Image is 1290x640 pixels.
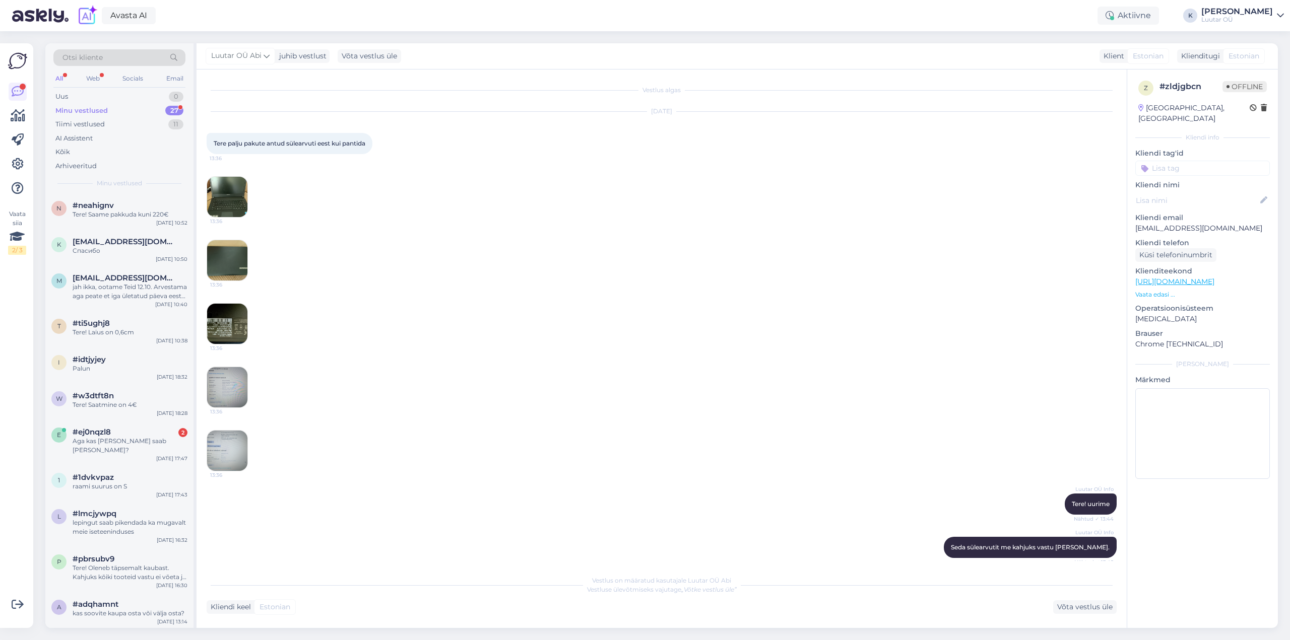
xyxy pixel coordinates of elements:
[73,201,114,210] span: #neahignv
[1135,238,1270,248] p: Kliendi telefon
[951,543,1110,551] span: Seda sülearvutit me kahjuks vastu [PERSON_NAME].
[168,119,183,129] div: 11
[1136,195,1258,206] input: Lisa nimi
[73,391,114,400] span: #w3dtft8n
[260,602,290,612] span: Estonian
[155,301,187,308] div: [DATE] 10:40
[73,273,177,282] span: Mailisast@gmail.com
[102,7,156,24] a: Avasta AI
[1135,223,1270,234] p: [EMAIL_ADDRESS][DOMAIN_NAME]
[156,455,187,462] div: [DATE] 17:47
[1135,133,1270,142] div: Kliendi info
[275,51,327,61] div: juhib vestlust
[58,476,60,484] span: 1
[1135,180,1270,190] p: Kliendi nimi
[210,344,248,352] span: 13:36
[210,218,248,225] span: 13:36
[73,563,187,582] div: Tere! Oleneb täpsemalt kaubast. Kahjuks kõiki tooteid vastu ei võeta ja osadele toodetele pakume ...
[56,204,61,212] span: n
[157,536,187,544] div: [DATE] 16:32
[73,355,106,364] span: #idtjyjey
[1135,148,1270,159] p: Kliendi tag'id
[77,5,98,26] img: explore-ai
[97,179,142,188] span: Minu vestlused
[157,373,187,381] div: [DATE] 18:32
[56,395,62,402] span: w
[587,586,737,593] span: Vestluse ülevõtmiseks vajutage
[55,133,93,144] div: AI Assistent
[73,400,187,409] div: Tere! Saatmine on 4€
[210,155,247,162] span: 13:36
[1159,81,1222,93] div: # zldjgbcn
[592,577,731,584] span: Vestlus on määratud kasutajale Luutar OÜ Abi
[57,603,61,611] span: a
[73,509,116,518] span: #lmcjywpq
[55,106,108,116] div: Minu vestlused
[1075,529,1114,536] span: Luutar OÜ Info
[1135,314,1270,324] p: [MEDICAL_DATA]
[1138,103,1250,124] div: [GEOGRAPHIC_DATA], [GEOGRAPHIC_DATA]
[1100,51,1124,61] div: Klient
[73,473,114,482] span: #1dvkvpaz
[156,255,187,263] div: [DATE] 10:50
[211,50,262,61] span: Luutar OÜ Abi
[207,431,247,471] img: Attachment
[1135,375,1270,385] p: Märkmed
[1072,500,1110,508] span: Tere! uurime
[214,139,365,147] span: Tere palju pakute antud sülearvuti eest kui pantida
[73,554,114,563] span: #pbrsubv9
[1135,161,1270,176] input: Lisa tag
[1144,84,1148,92] span: z
[681,586,737,593] i: „Võtke vestlus üle”
[53,72,65,85] div: All
[1229,51,1259,61] span: Estonian
[156,582,187,589] div: [DATE] 16:30
[156,337,187,344] div: [DATE] 10:38
[62,52,103,63] span: Otsi kliente
[1135,303,1270,314] p: Operatsioonisüsteem
[207,304,247,344] img: Attachment
[157,409,187,417] div: [DATE] 18:28
[73,364,187,373] div: Palun
[73,518,187,536] div: lepingut saab pikendada ka mugavalt meie iseteeninduses
[55,161,97,171] div: Arhiveeritud
[169,92,183,102] div: 0
[84,72,102,85] div: Web
[207,367,247,407] img: Attachment
[1135,290,1270,299] p: Vaata edasi ...
[8,51,27,70] img: Askly Logo
[207,177,247,217] img: Attachment
[1075,485,1114,493] span: Luutar OÜ Info
[73,319,110,328] span: #ti5ughj8
[1177,51,1220,61] div: Klienditugi
[73,437,187,455] div: Aga kas [PERSON_NAME] saab [PERSON_NAME]?
[1201,16,1273,24] div: Luutar OÜ
[58,359,60,366] span: i
[73,482,187,491] div: raami suurus on S
[207,86,1117,95] div: Vestlus algas
[156,491,187,499] div: [DATE] 17:43
[157,618,187,625] div: [DATE] 13:14
[207,240,247,280] img: Attachment
[55,92,68,102] div: Uus
[165,106,183,116] div: 27
[1135,277,1214,286] a: [URL][DOMAIN_NAME]
[178,428,187,437] div: 2
[55,119,105,129] div: Tiimi vestlused
[73,428,111,437] span: #ej0nqzl8
[1133,51,1164,61] span: Estonian
[1201,8,1273,16] div: [PERSON_NAME]
[56,277,62,285] span: M
[1053,600,1117,614] div: Võta vestlus üle
[73,246,187,255] div: Спасибо
[73,600,118,609] span: #adqhamnt
[210,281,248,289] span: 13:36
[8,209,26,255] div: Vaata siia
[73,210,187,219] div: Tere! Saame pakkuda kuni 220€
[73,237,177,246] span: Kelt.85@mail.ru
[1135,328,1270,339] p: Brauser
[57,513,61,520] span: l
[1074,558,1114,566] span: Nähtud ✓ 13:45
[57,241,61,248] span: K
[1135,248,1216,262] div: Küsi telefoninumbrit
